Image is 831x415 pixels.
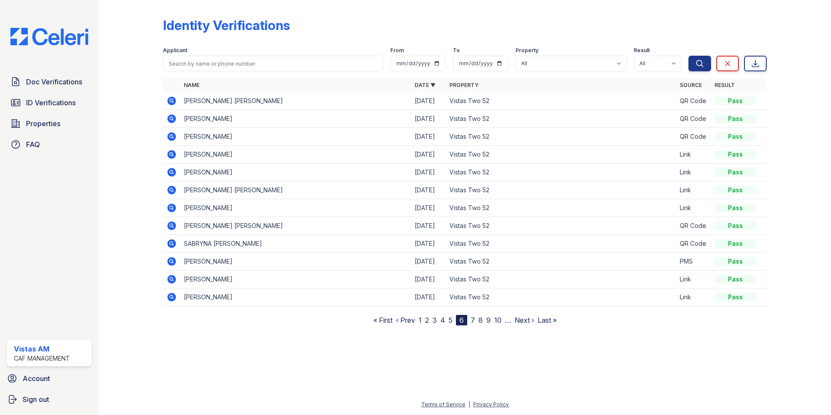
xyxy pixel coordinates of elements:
td: [PERSON_NAME] [180,288,411,306]
span: Account [23,373,50,384]
a: Date ▼ [415,82,435,88]
label: Property [515,47,538,54]
a: 5 [449,316,452,325]
a: Privacy Policy [473,401,509,408]
div: 6 [456,315,467,325]
a: 9 [486,316,491,325]
td: [DATE] [411,253,446,271]
a: 3 [432,316,437,325]
a: 4 [440,316,445,325]
a: Last » [538,316,557,325]
a: « First [373,316,392,325]
td: [DATE] [411,217,446,235]
span: Doc Verifications [26,77,82,87]
td: [DATE] [411,199,446,217]
td: [DATE] [411,271,446,288]
div: Pass [715,114,756,123]
a: 8 [479,316,483,325]
label: Applicant [163,47,187,54]
span: Properties [26,118,60,129]
td: Link [676,271,711,288]
td: [PERSON_NAME] [PERSON_NAME] [180,217,411,235]
td: [DATE] [411,92,446,110]
div: | [469,401,470,408]
td: [PERSON_NAME] [180,146,411,164]
a: Next › [515,316,534,325]
div: Pass [715,186,756,194]
label: To [453,47,460,54]
label: From [390,47,404,54]
a: Terms of Service [421,401,465,408]
td: [DATE] [411,235,446,253]
td: Vistas Two 52 [446,288,677,306]
div: Pass [715,168,756,177]
a: ‹ Prev [396,316,415,325]
div: Pass [715,97,756,105]
td: Vistas Two 52 [446,128,677,146]
a: 2 [425,316,429,325]
td: [DATE] [411,181,446,199]
div: Pass [715,275,756,284]
a: Account [3,370,95,387]
div: Pass [715,293,756,301]
div: Pass [715,132,756,141]
td: Vistas Two 52 [446,92,677,110]
div: Identity Verifications [163,17,290,33]
td: Link [676,164,711,181]
a: Properties [7,115,92,132]
td: Vistas Two 52 [446,110,677,128]
td: [DATE] [411,146,446,164]
td: [PERSON_NAME] [180,271,411,288]
span: FAQ [26,139,40,150]
td: Vistas Two 52 [446,217,677,235]
div: Pass [715,150,756,159]
td: [DATE] [411,110,446,128]
td: SABRYNA [PERSON_NAME] [180,235,411,253]
input: Search by name or phone number [163,56,383,71]
a: FAQ [7,136,92,153]
td: [PERSON_NAME] [180,199,411,217]
td: [DATE] [411,164,446,181]
td: QR Code [676,110,711,128]
td: Vistas Two 52 [446,253,677,271]
td: Vistas Two 52 [446,164,677,181]
td: [PERSON_NAME] [180,110,411,128]
td: Link [676,146,711,164]
td: Vistas Two 52 [446,181,677,199]
a: 10 [494,316,502,325]
a: Doc Verifications [7,73,92,90]
td: PMS [676,253,711,271]
a: Property [449,82,479,88]
td: [PERSON_NAME] [180,128,411,146]
td: QR Code [676,92,711,110]
div: Pass [715,204,756,212]
td: Link [676,199,711,217]
td: Vistas Two 52 [446,199,677,217]
td: Vistas Two 52 [446,271,677,288]
span: Sign out [23,394,49,405]
a: ID Verifications [7,94,92,111]
a: Source [680,82,702,88]
td: QR Code [676,128,711,146]
a: Result [715,82,735,88]
span: ID Verifications [26,97,76,108]
span: … [505,315,511,325]
a: 1 [419,316,422,325]
div: CAF Management [14,354,70,363]
td: [DATE] [411,128,446,146]
div: Pass [715,239,756,248]
td: Vistas Two 52 [446,146,677,164]
td: QR Code [676,235,711,253]
td: [PERSON_NAME] [180,164,411,181]
div: Vistas AM [14,344,70,354]
td: Vistas Two 52 [446,235,677,253]
td: [PERSON_NAME] [PERSON_NAME] [180,181,411,199]
td: QR Code [676,217,711,235]
img: CE_Logo_Blue-a8612792a0a2168367f1c8372b55b34899dd931a85d93a1a3d3e32e68fde9ad4.png [3,28,95,45]
div: Pass [715,257,756,266]
div: Pass [715,221,756,230]
td: [PERSON_NAME] [180,253,411,271]
label: Result [634,47,650,54]
a: Sign out [3,391,95,408]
